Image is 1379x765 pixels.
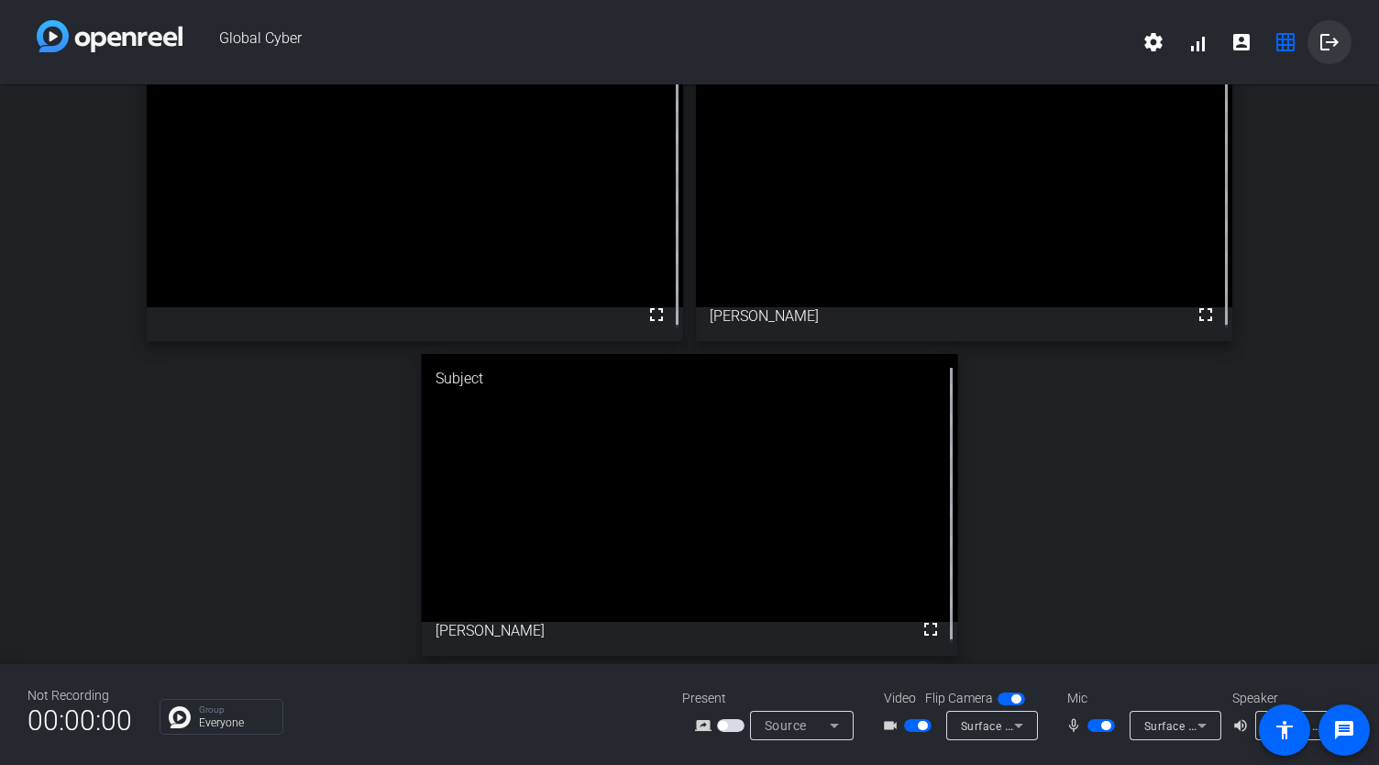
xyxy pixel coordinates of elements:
[695,715,717,737] mat-icon: screen_share_outline
[920,618,942,640] mat-icon: fullscreen
[37,20,182,52] img: white-gradient.svg
[884,689,916,708] span: Video
[1274,719,1296,741] mat-icon: accessibility
[1195,304,1217,326] mat-icon: fullscreen
[645,304,667,326] mat-icon: fullscreen
[199,717,273,728] p: Everyone
[1142,31,1164,53] mat-icon: settings
[1318,31,1340,53] mat-icon: logout
[882,715,904,737] mat-icon: videocam_outline
[169,706,191,728] img: Chat Icon
[28,698,132,743] span: 00:00:00
[1333,719,1355,741] mat-icon: message
[422,354,958,404] div: Subject
[1230,31,1252,53] mat-icon: account_box
[961,718,1148,733] span: Surface Camera Front (045e:0990)
[765,718,807,733] span: Source
[1232,689,1342,708] div: Speaker
[28,686,132,705] div: Not Recording
[925,689,993,708] span: Flip Camera
[1175,20,1219,64] button: signal_cellular_alt
[182,20,1131,64] span: Global Cyber
[1065,715,1087,737] mat-icon: mic_none
[199,705,273,715] p: Group
[1274,31,1296,53] mat-icon: grid_on
[1049,689,1232,708] div: Mic
[682,689,866,708] div: Present
[1232,715,1254,737] mat-icon: volume_up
